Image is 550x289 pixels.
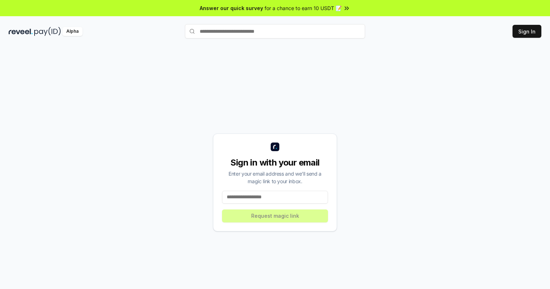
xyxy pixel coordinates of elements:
img: pay_id [34,27,61,36]
span: for a chance to earn 10 USDT 📝 [265,4,342,12]
button: Sign In [513,25,541,38]
div: Sign in with your email [222,157,328,168]
img: reveel_dark [9,27,33,36]
img: logo_small [271,143,279,151]
span: Answer our quick survey [200,4,263,12]
div: Alpha [62,27,83,36]
div: Enter your email address and we’ll send a magic link to your inbox. [222,170,328,185]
